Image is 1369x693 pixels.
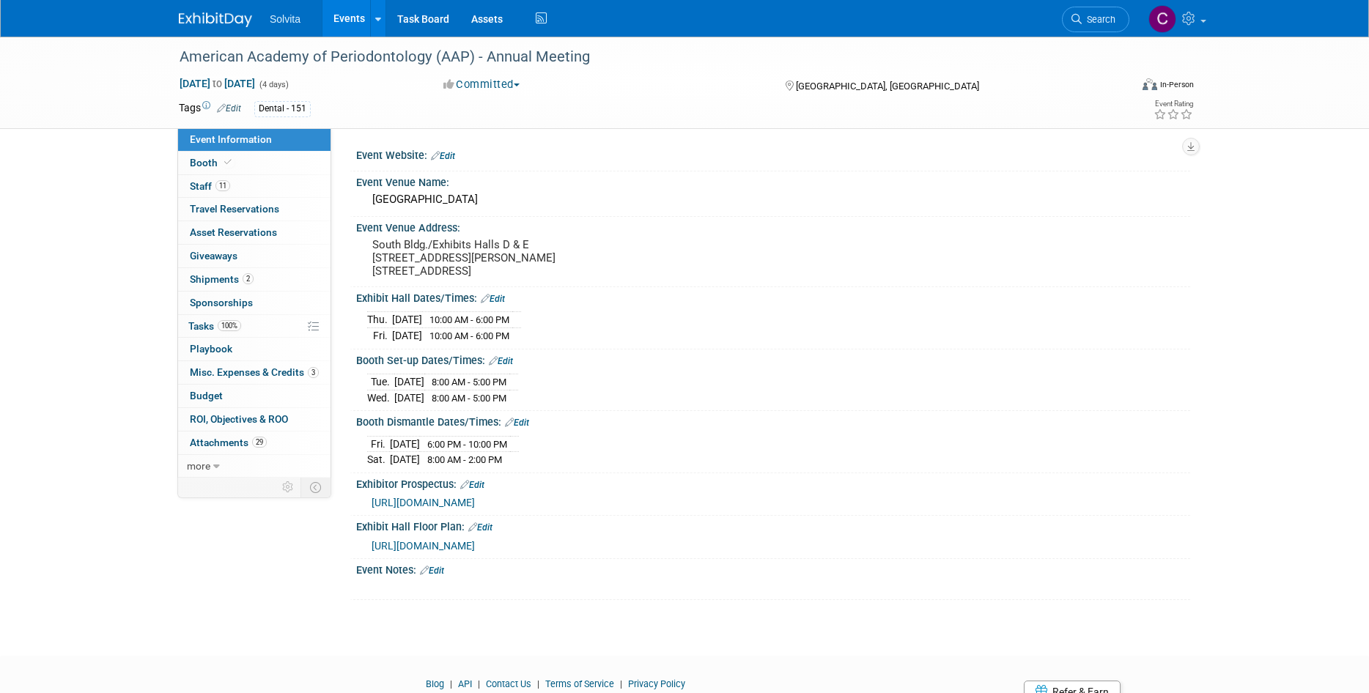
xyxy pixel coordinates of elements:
[178,385,331,407] a: Budget
[190,413,288,425] span: ROI, Objectives & ROO
[390,452,420,467] td: [DATE]
[190,437,267,448] span: Attachments
[420,566,444,576] a: Edit
[187,460,210,472] span: more
[431,151,455,161] a: Edit
[356,171,1190,190] div: Event Venue Name:
[367,452,390,467] td: Sat.
[458,678,472,689] a: API
[224,158,232,166] i: Booth reservation complete
[190,343,232,355] span: Playbook
[190,297,253,308] span: Sponsorships
[367,374,394,390] td: Tue.
[356,411,1190,430] div: Booth Dismantle Dates/Times:
[254,101,311,116] div: Dental - 151
[178,338,331,360] a: Playbook
[356,144,1190,163] div: Event Website:
[252,437,267,448] span: 29
[178,221,331,244] a: Asset Reservations
[190,157,235,168] span: Booth
[215,180,230,191] span: 11
[301,478,331,497] td: Toggle Event Tabs
[218,320,241,331] span: 100%
[190,250,237,262] span: Giveaways
[446,678,456,689] span: |
[190,133,272,145] span: Event Information
[190,366,319,378] span: Misc. Expenses & Credits
[190,390,223,401] span: Budget
[372,238,687,278] pre: South Bldg./Exhibits Halls D & E [STREET_ADDRESS][PERSON_NAME] [STREET_ADDRESS]
[1043,76,1194,98] div: Event Format
[429,314,509,325] span: 10:00 AM - 6:00 PM
[481,294,505,304] a: Edit
[356,473,1190,492] div: Exhibitor Prospectus:
[190,180,230,192] span: Staff
[217,103,241,114] a: Edit
[356,287,1190,306] div: Exhibit Hall Dates/Times:
[460,480,484,490] a: Edit
[188,320,241,332] span: Tasks
[367,390,394,405] td: Wed.
[628,678,685,689] a: Privacy Policy
[178,408,331,431] a: ROI, Objectives & ROO
[178,245,331,267] a: Giveaways
[179,12,252,27] img: ExhibitDay
[190,203,279,215] span: Travel Reservations
[179,100,241,117] td: Tags
[429,330,509,341] span: 10:00 AM - 6:00 PM
[356,217,1190,235] div: Event Venue Address:
[392,312,422,328] td: [DATE]
[489,356,513,366] a: Edit
[474,678,484,689] span: |
[190,226,277,238] span: Asset Reservations
[394,390,424,405] td: [DATE]
[486,678,531,689] a: Contact Us
[190,273,254,285] span: Shipments
[178,455,331,478] a: more
[1062,7,1129,32] a: Search
[174,44,1107,70] div: American Academy of Periodontology (AAP) - Annual Meeting
[367,312,392,328] td: Thu.
[210,78,224,89] span: to
[390,436,420,452] td: [DATE]
[796,81,979,92] span: [GEOGRAPHIC_DATA], [GEOGRAPHIC_DATA]
[1159,79,1194,90] div: In-Person
[394,374,424,390] td: [DATE]
[178,152,331,174] a: Booth
[616,678,626,689] span: |
[427,439,507,450] span: 6:00 PM - 10:00 PM
[356,559,1190,578] div: Event Notes:
[179,77,256,90] span: [DATE] [DATE]
[178,315,331,338] a: Tasks100%
[270,13,300,25] span: Solvita
[427,454,502,465] span: 8:00 AM - 2:00 PM
[505,418,529,428] a: Edit
[178,431,331,454] a: Attachments29
[178,128,331,151] a: Event Information
[243,273,254,284] span: 2
[392,328,422,344] td: [DATE]
[372,540,475,552] a: [URL][DOMAIN_NAME]
[1082,14,1115,25] span: Search
[308,367,319,378] span: 3
[438,77,525,92] button: Committed
[1148,5,1176,33] img: Cindy Miller
[258,80,289,89] span: (4 days)
[367,436,390,452] td: Fri.
[178,361,331,384] a: Misc. Expenses & Credits3
[356,516,1190,535] div: Exhibit Hall Floor Plan:
[1154,100,1193,108] div: Event Rating
[367,188,1179,211] div: [GEOGRAPHIC_DATA]
[178,198,331,220] a: Travel Reservations
[432,393,506,404] span: 8:00 AM - 5:00 PM
[276,478,301,497] td: Personalize Event Tab Strip
[178,268,331,291] a: Shipments2
[432,377,506,388] span: 8:00 AM - 5:00 PM
[468,522,492,533] a: Edit
[367,328,392,344] td: Fri.
[372,497,475,508] a: [URL][DOMAIN_NAME]
[178,175,331,198] a: Staff11
[545,678,614,689] a: Terms of Service
[1143,78,1157,90] img: Format-Inperson.png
